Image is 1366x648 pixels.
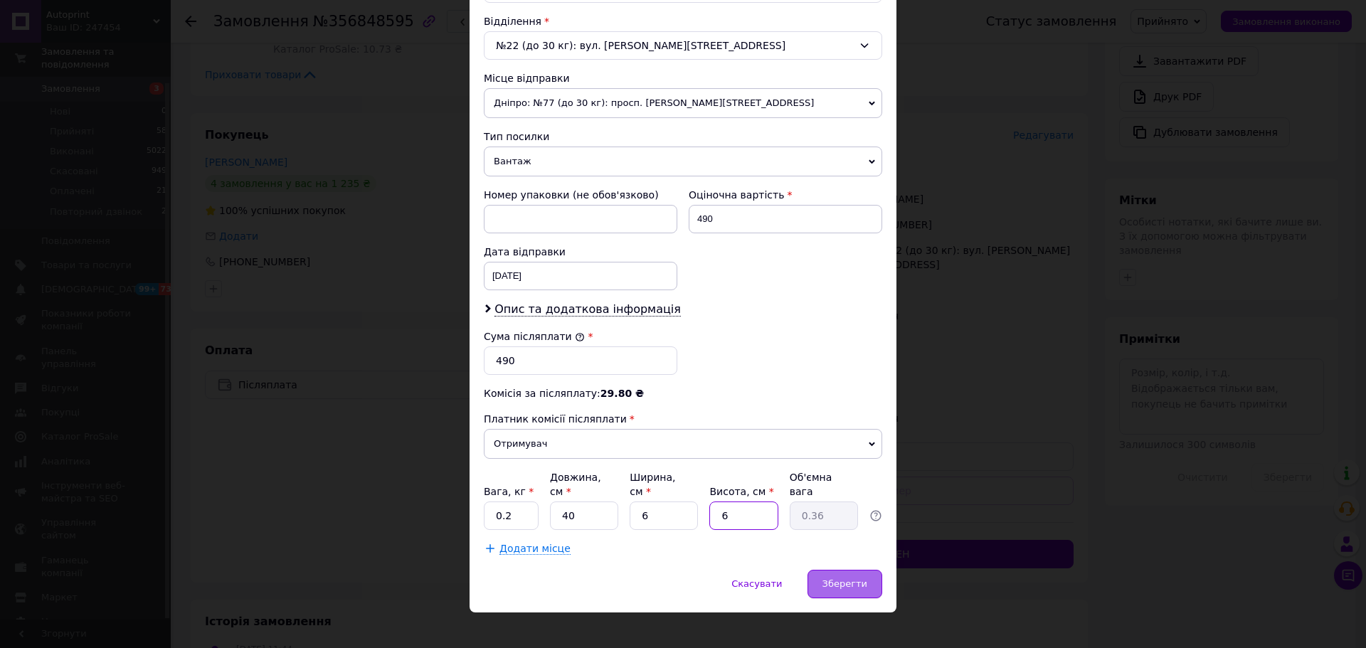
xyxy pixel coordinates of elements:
span: Скасувати [731,578,782,589]
div: Дата відправки [484,245,677,259]
span: Опис та додаткова інформація [494,302,681,317]
span: Зберегти [822,578,867,589]
span: 29.80 ₴ [600,388,644,399]
span: Місце відправки [484,73,570,84]
span: Отримувач [484,429,882,459]
span: Дніпро: №77 (до 30 кг): просп. [PERSON_NAME][STREET_ADDRESS] [484,88,882,118]
span: Додати місце [499,543,571,555]
div: Відділення [484,14,882,28]
div: Оціночна вартість [689,188,882,202]
label: Висота, см [709,486,773,497]
div: Комісія за післяплату: [484,386,882,400]
label: Вага, кг [484,486,534,497]
label: Сума післяплати [484,331,585,342]
label: Ширина, см [630,472,675,497]
span: Тип посилки [484,131,549,142]
div: №22 (до 30 кг): вул. [PERSON_NAME][STREET_ADDRESS] [484,31,882,60]
div: Номер упаковки (не обов'язково) [484,188,677,202]
div: Об'ємна вага [790,470,858,499]
span: Вантаж [484,147,882,176]
label: Довжина, см [550,472,601,497]
span: Платник комісії післяплати [484,413,627,425]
